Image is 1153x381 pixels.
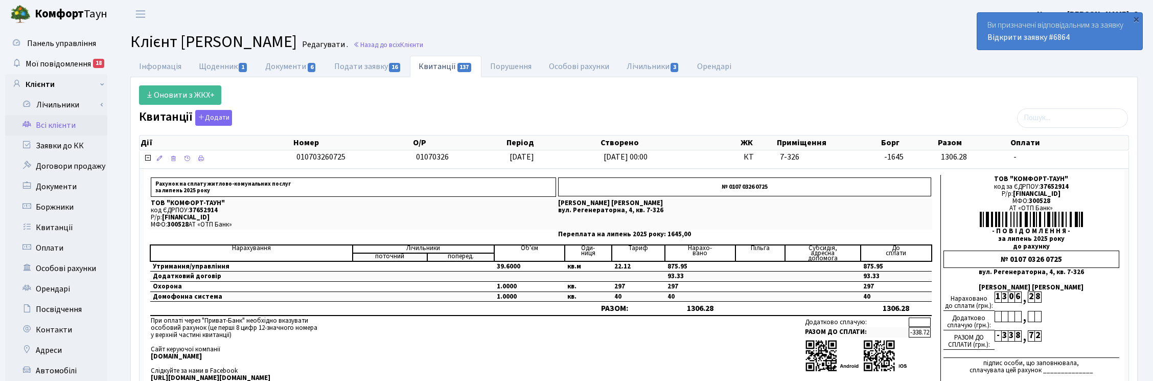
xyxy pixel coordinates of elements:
label: Квитанції [139,110,232,126]
div: МФО: [943,197,1120,205]
div: 3 [1001,292,1008,303]
button: Переключити навігацію [128,6,153,23]
a: Боржники [5,197,107,217]
div: - П О В І Д О М Л Е Н Н Я - [943,228,1120,235]
th: О/Р [412,136,506,150]
div: , [1021,330,1028,342]
th: Період [505,136,599,150]
span: Таун [35,6,107,23]
td: 297 [665,282,736,292]
td: кв. [565,292,612,302]
span: 3 [671,63,679,72]
th: Створено [599,136,740,150]
div: вул. Регенераторна, 4, кв. 7-326 [943,268,1120,276]
div: 2 [1028,292,1034,303]
td: 875.95 [861,261,932,272]
div: Ви призначені відповідальним за заявку [977,13,1142,50]
span: 1306.28 [941,151,967,163]
a: Оплати [5,238,107,258]
a: Назад до всіхКлієнти [353,40,423,50]
div: 8 [1034,292,1041,303]
span: 6 [308,63,316,72]
td: 39.6000 [494,261,565,272]
div: за липень 2025 року [943,235,1120,242]
div: 0 [1008,292,1014,303]
a: Порушення [481,56,540,77]
b: [DOMAIN_NAME] [151,352,202,361]
div: Додатково сплачую (грн.): [943,311,995,330]
td: кв.м [565,261,612,272]
span: Панель управління [27,38,96,49]
div: ТОВ "КОМФОРТ-ТАУН" [943,175,1120,183]
div: РАЗОМ ДО СПЛАТИ (грн.): [943,330,995,350]
span: [FINANCIAL_ID] [1013,189,1060,198]
a: Орендарі [5,279,107,299]
a: Подати заявку [326,56,410,77]
p: вул. Регенераторна, 4, кв. 7-326 [558,207,931,214]
th: Номер [292,136,412,150]
td: РАЗОМ ДО СПЛАТИ: [804,327,908,338]
div: Нараховано до сплати (грн.): [943,292,995,311]
td: 1306.28 [665,302,736,316]
a: Корчун [PERSON_NAME]. С. [1037,8,1141,20]
td: Додатково сплачую: [804,318,908,327]
a: Мої повідомлення18 [5,54,107,74]
td: Нарахування [150,245,353,261]
td: Утримання/управління [150,261,353,272]
a: Квитанції [5,217,107,238]
a: Лічильники [618,56,688,77]
p: Рахунок на сплату житлово-комунальних послуг за липень 2025 року [151,177,556,197]
div: [PERSON_NAME] [PERSON_NAME] [943,284,1120,291]
div: 1 [995,292,1001,303]
td: Лічильники [353,245,494,253]
a: Особові рахунки [5,258,107,279]
span: [DATE] [510,151,534,163]
a: Квитанції [410,56,481,77]
img: apps-qrcodes.png [805,339,907,372]
td: 875.95 [665,261,736,272]
a: Лічильники [12,95,107,115]
td: 22.12 [612,261,665,272]
a: Щоденник [190,56,257,77]
img: logo.png [10,4,31,25]
td: Тариф [612,245,665,261]
td: 1.0000 [494,292,565,302]
div: код за ЄДРПОУ: [943,183,1120,190]
input: Пошук... [1017,108,1128,128]
a: Документи [257,56,325,77]
td: 40 [861,292,932,302]
p: [PERSON_NAME] [PERSON_NAME] [558,200,931,207]
th: Борг [880,136,937,150]
p: МФО: АТ «ОТП Банк» [151,221,556,228]
td: поточний [353,253,427,261]
div: 3 [1001,330,1008,342]
div: × [1131,14,1141,24]
a: Адреси [5,340,107,361]
div: підпис особи, що заповнювала, сплачувала цей рахунок ______________ [943,357,1120,374]
td: Оди- ниця [565,245,612,261]
a: Орендарі [688,56,740,77]
div: - [995,330,1001,342]
th: Дії [140,136,292,150]
div: , [1021,292,1028,303]
span: КТ [744,151,772,163]
div: 6 [1014,292,1021,303]
small: Редагувати . [300,40,348,50]
td: кв. [565,282,612,292]
td: Охорона [150,282,353,292]
div: 18 [93,59,104,68]
td: РАЗОМ: [565,302,664,316]
span: [DATE] 00:00 [604,151,648,163]
span: Мої повідомлення [26,58,91,70]
td: Субсидія, адресна допомога [785,245,861,261]
div: Р/р: [943,190,1120,197]
span: 010703260725 [296,151,345,163]
a: Посвідчення [5,299,107,320]
span: Клієнт [PERSON_NAME] [130,30,297,54]
td: 297 [861,282,932,292]
span: 7-326 [780,151,876,163]
p: Переплата на липень 2025 року: 1645,00 [558,231,931,238]
span: 37652914 [1040,182,1069,191]
span: 300528 [1029,196,1050,206]
td: 93.33 [861,272,932,282]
